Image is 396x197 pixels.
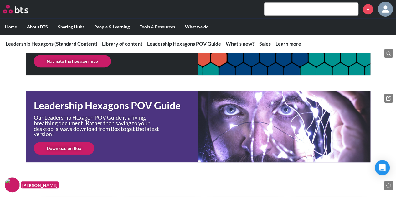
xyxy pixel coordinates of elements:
[6,41,97,47] a: Leadership Hexagons (Standard Content)
[34,142,94,155] a: Download on Box
[147,41,221,47] a: Leadership Hexagons POV Guide
[34,99,198,113] h1: Leadership Hexagons POV Guide
[34,55,111,67] a: Navigate the hexagon map
[89,19,135,35] label: People & Learning
[226,41,255,47] a: What's new?
[3,5,28,13] img: BTS Logo
[34,115,165,137] p: Our Leadership Hexagon POV Guide is a living, breathing document! Rather than saving to your desk...
[259,41,271,47] a: Sales
[378,2,393,17] img: Renato Bresciani
[384,181,393,190] button: Edit content list: null
[3,5,40,13] a: Go home
[5,177,20,192] img: F
[384,94,393,103] button: Edit hero
[180,19,213,35] label: What we do
[21,181,59,189] figcaption: [PERSON_NAME]
[378,2,393,17] a: Profile
[275,41,301,47] a: Learn more
[53,19,89,35] label: Sharing Hubs
[102,41,142,47] a: Library of content
[135,19,180,35] label: Tools & Resources
[22,19,53,35] label: About BTS
[375,160,390,175] div: Open Intercom Messenger
[363,4,373,14] a: +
